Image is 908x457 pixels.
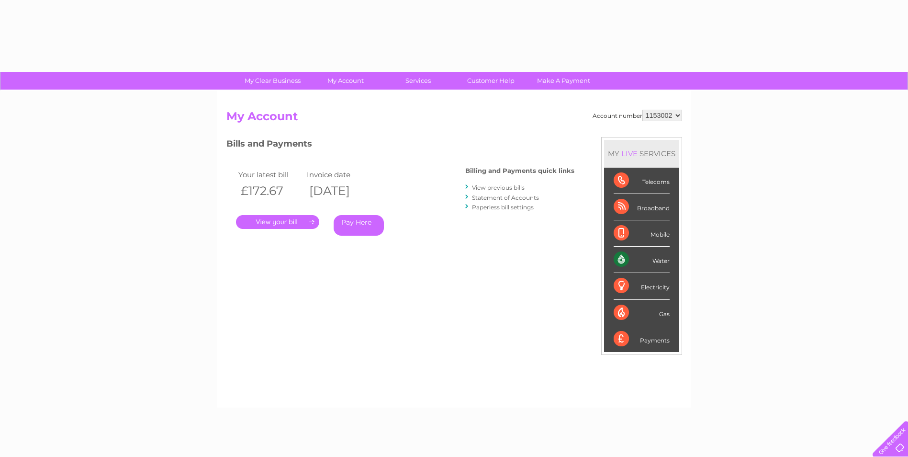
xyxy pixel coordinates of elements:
[614,326,670,352] div: Payments
[472,204,534,211] a: Paperless bill settings
[236,215,319,229] a: .
[236,168,305,181] td: Your latest bill
[304,181,373,201] th: [DATE]
[226,110,682,128] h2: My Account
[604,140,679,167] div: MY SERVICES
[233,72,312,90] a: My Clear Business
[619,149,639,158] div: LIVE
[593,110,682,121] div: Account number
[451,72,530,90] a: Customer Help
[524,72,603,90] a: Make A Payment
[379,72,458,90] a: Services
[226,137,574,154] h3: Bills and Payments
[614,194,670,220] div: Broadband
[614,300,670,326] div: Gas
[306,72,385,90] a: My Account
[472,194,539,201] a: Statement of Accounts
[236,181,305,201] th: £172.67
[472,184,525,191] a: View previous bills
[614,220,670,247] div: Mobile
[614,168,670,194] div: Telecoms
[334,215,384,236] a: Pay Here
[614,273,670,299] div: Electricity
[465,167,574,174] h4: Billing and Payments quick links
[304,168,373,181] td: Invoice date
[614,247,670,273] div: Water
